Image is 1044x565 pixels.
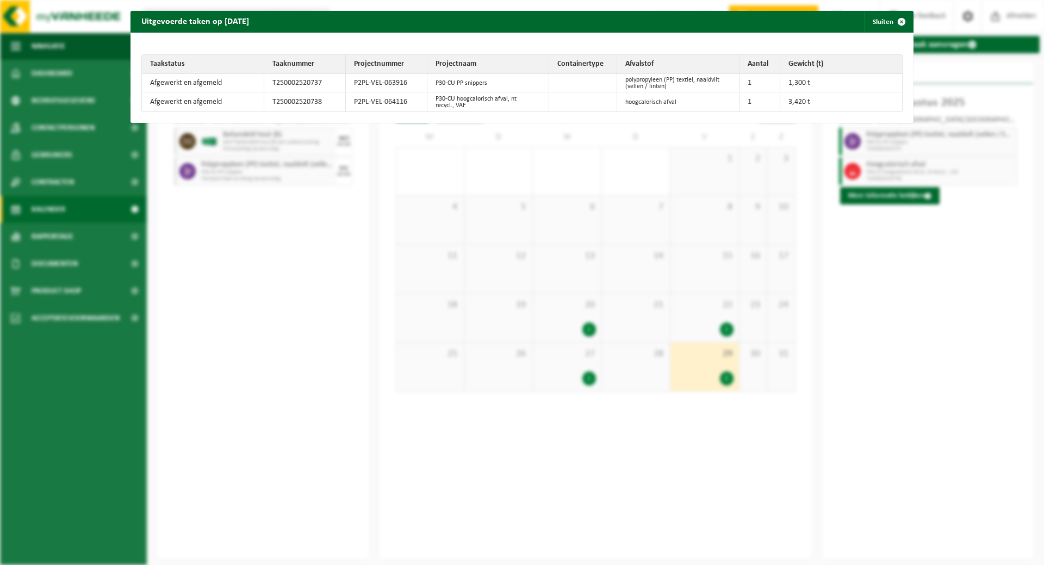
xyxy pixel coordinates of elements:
[780,93,903,111] td: 3,420 t
[142,55,264,74] th: Taakstatus
[617,93,739,111] td: hoogcalorisch afval
[142,74,264,93] td: Afgewerkt en afgemeld
[780,55,903,74] th: Gewicht (t)
[617,55,739,74] th: Afvalstof
[864,11,912,33] button: Sluiten
[346,55,427,74] th: Projectnummer
[739,55,780,74] th: Aantal
[264,93,346,111] td: T250002520738
[346,93,427,111] td: P2PL-VEL-064116
[130,11,260,32] h2: Uitgevoerde taken op [DATE]
[264,55,346,74] th: Taaknummer
[739,74,780,93] td: 1
[142,93,264,111] td: Afgewerkt en afgemeld
[739,93,780,111] td: 1
[427,74,550,93] td: P30-CU PP snippers
[617,74,739,93] td: polypropyleen (PP) textiel, naaldvilt (vellen / linten)
[427,93,550,111] td: P30-CU hoogcalorisch afval, nt recycl., VAF
[427,55,550,74] th: Projectnaam
[549,55,617,74] th: Containertype
[346,74,427,93] td: P2PL-VEL-063916
[264,74,346,93] td: T250002520737
[780,74,903,93] td: 1,300 t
